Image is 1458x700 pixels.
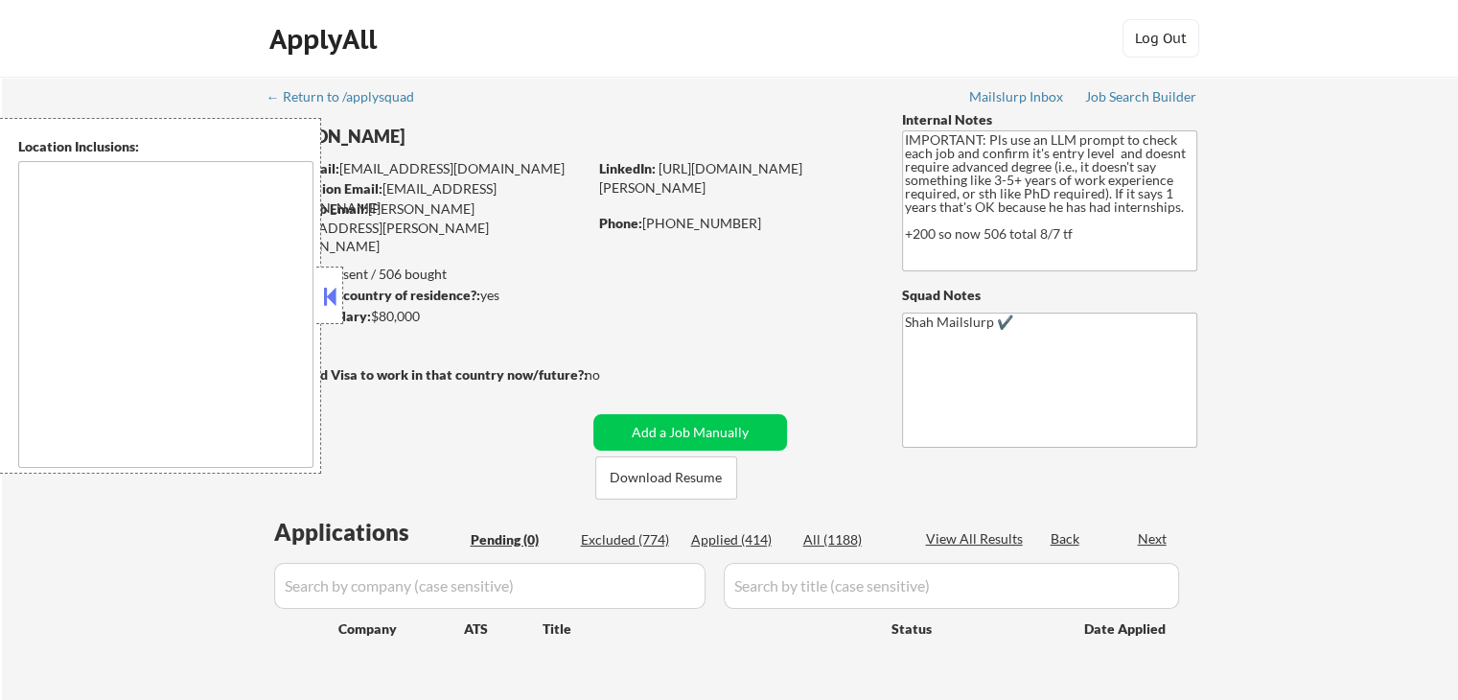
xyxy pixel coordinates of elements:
[902,286,1197,305] div: Squad Notes
[581,530,677,549] div: Excluded (774)
[471,530,567,549] div: Pending (0)
[266,90,432,104] div: ← Return to /applysquad
[267,265,587,284] div: 414 sent / 506 bought
[593,414,787,451] button: Add a Job Manually
[595,456,737,500] button: Download Resume
[1122,19,1199,58] button: Log Out
[464,619,543,639] div: ATS
[1051,529,1081,548] div: Back
[599,160,656,176] strong: LinkedIn:
[266,89,432,108] a: ← Return to /applysquad
[267,286,581,305] div: yes
[18,137,313,156] div: Location Inclusions:
[274,563,706,609] input: Search by company (case sensitive)
[902,110,1197,129] div: Internal Notes
[267,287,480,303] strong: Can work in country of residence?:
[803,530,899,549] div: All (1188)
[274,521,464,544] div: Applications
[269,23,382,56] div: ApplyAll
[1085,90,1197,104] div: Job Search Builder
[585,365,639,385] div: no
[1138,529,1169,548] div: Next
[1084,619,1169,639] div: Date Applied
[926,529,1029,548] div: View All Results
[599,160,802,196] a: [URL][DOMAIN_NAME][PERSON_NAME]
[268,125,662,149] div: [PERSON_NAME]
[724,563,1179,609] input: Search by title (case sensitive)
[269,159,587,178] div: [EMAIL_ADDRESS][DOMAIN_NAME]
[543,619,873,639] div: Title
[969,90,1065,104] div: Mailslurp Inbox
[969,89,1065,108] a: Mailslurp Inbox
[267,307,587,326] div: $80,000
[891,611,1056,645] div: Status
[269,179,587,217] div: [EMAIL_ADDRESS][DOMAIN_NAME]
[599,215,642,231] strong: Phone:
[599,214,870,233] div: [PHONE_NUMBER]
[338,619,464,639] div: Company
[691,530,787,549] div: Applied (414)
[268,366,588,383] strong: Will need Visa to work in that country now/future?:
[268,199,587,256] div: [PERSON_NAME][EMAIL_ADDRESS][PERSON_NAME][DOMAIN_NAME]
